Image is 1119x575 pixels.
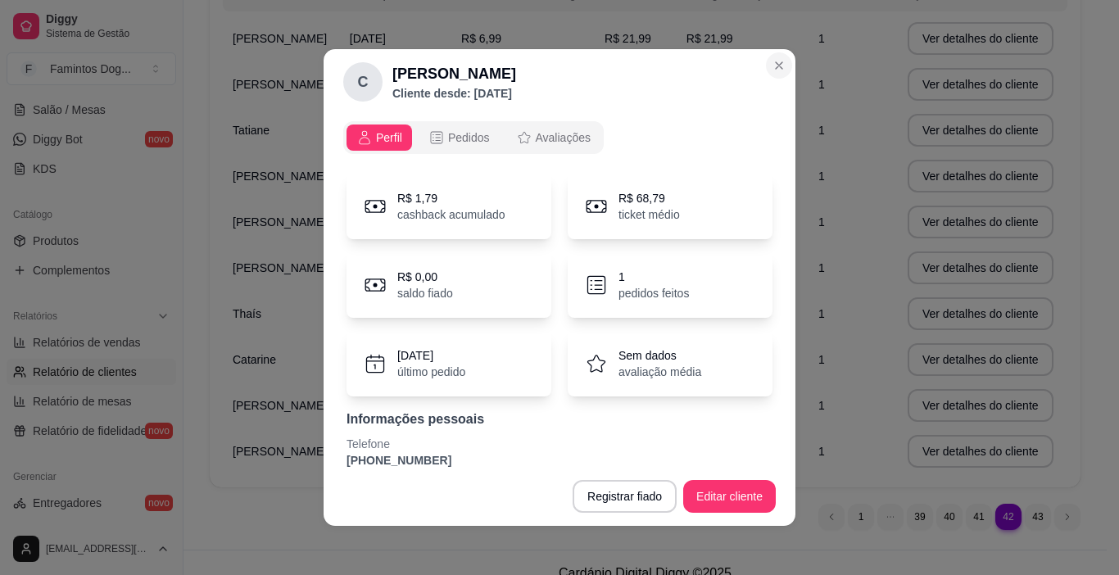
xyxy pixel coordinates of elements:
[376,129,402,146] span: Perfil
[397,190,505,206] p: R$ 1,79
[397,364,465,380] p: último pedido
[618,285,689,301] p: pedidos feitos
[343,121,604,154] div: opções
[347,436,772,452] p: Telefone
[766,52,792,79] button: Close
[392,62,516,85] h2: [PERSON_NAME]
[343,121,776,154] div: opções
[347,410,772,429] p: Informações pessoais
[397,206,505,223] p: cashback acumulado
[618,347,701,364] p: Sem dados
[397,285,453,301] p: saldo fiado
[448,129,490,146] span: Pedidos
[573,480,677,513] button: Registrar fiado
[392,85,516,102] p: Cliente desde: [DATE]
[343,62,383,102] div: C
[618,269,689,285] p: 1
[683,480,776,513] button: Editar cliente
[397,347,465,364] p: [DATE]
[397,269,453,285] p: R$ 0,00
[618,364,701,380] p: avaliação média
[347,452,772,469] p: [PHONE_NUMBER]
[618,190,680,206] p: R$ 68,79
[536,129,591,146] span: Avaliações
[618,206,680,223] p: ticket médio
